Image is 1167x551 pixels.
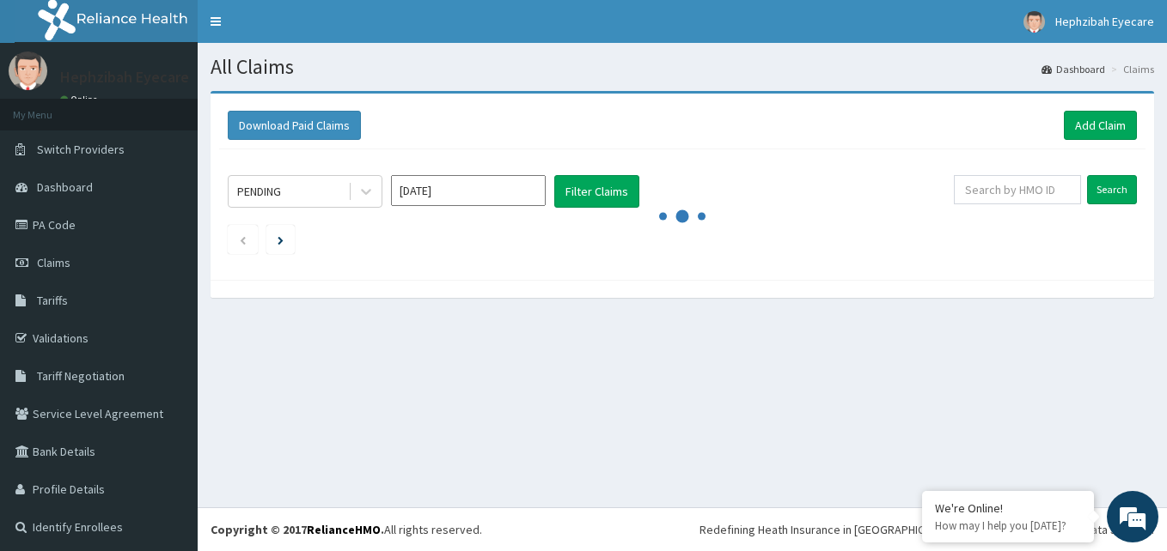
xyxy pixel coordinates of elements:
[37,293,68,308] span: Tariffs
[391,175,546,206] input: Select Month and Year
[700,521,1154,538] div: Redefining Heath Insurance in [GEOGRAPHIC_DATA] using Telemedicine and Data Science!
[211,522,384,537] strong: Copyright © 2017 .
[1042,62,1105,76] a: Dashboard
[278,232,284,247] a: Next page
[954,175,1081,204] input: Search by HMO ID
[1023,11,1045,33] img: User Image
[935,500,1081,516] div: We're Online!
[307,522,381,537] a: RelianceHMO
[554,175,639,208] button: Filter Claims
[1087,175,1137,204] input: Search
[198,507,1167,551] footer: All rights reserved.
[237,183,281,200] div: PENDING
[1064,111,1137,140] a: Add Claim
[211,56,1154,78] h1: All Claims
[935,518,1081,533] p: How may I help you today?
[657,191,708,242] svg: audio-loading
[37,368,125,384] span: Tariff Negotiation
[239,232,247,247] a: Previous page
[60,94,101,106] a: Online
[9,51,47,90] img: User Image
[37,142,125,157] span: Switch Providers
[1107,62,1154,76] li: Claims
[60,70,189,85] p: Hephzibah Eyecare
[37,179,93,195] span: Dashboard
[1055,14,1154,29] span: Hephzibah Eyecare
[37,255,70,270] span: Claims
[228,111,361,140] button: Download Paid Claims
